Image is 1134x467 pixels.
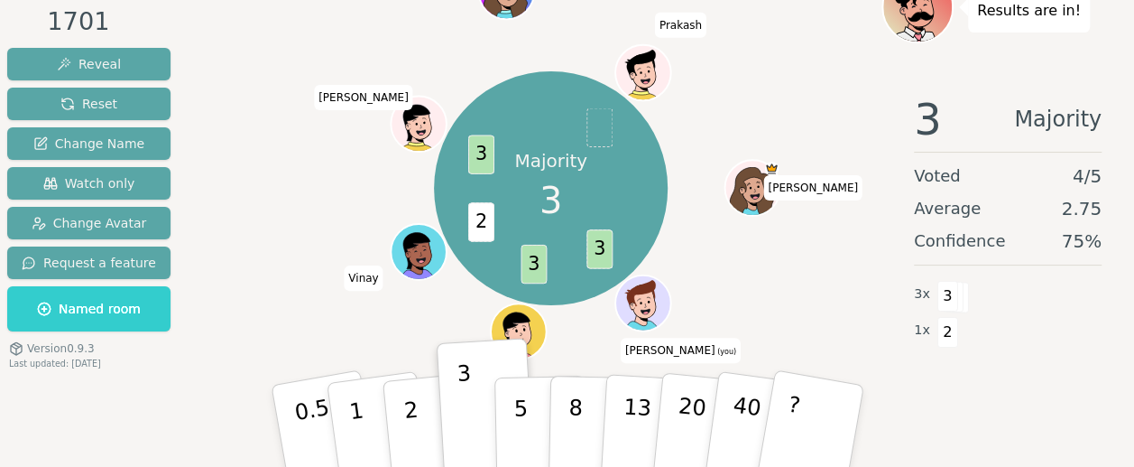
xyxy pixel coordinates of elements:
span: 3 [539,173,562,228]
button: Request a feature [7,247,171,279]
span: Click to change your name [763,175,862,201]
button: Click to change your avatar [616,277,668,330]
span: 2 [468,202,494,241]
button: Named room [7,286,171,332]
p: Majority [514,148,587,173]
span: Majority [1014,98,1102,141]
button: Change Avatar [7,207,171,239]
span: Request a feature [22,254,156,272]
span: 3 [468,135,494,173]
button: Reveal [7,48,171,80]
span: Reveal [57,55,121,73]
span: 3 x [914,285,930,304]
div: 1701 [47,4,137,41]
span: Change Name [33,135,144,153]
span: Average [914,196,981,221]
span: Staci is the host [764,163,778,176]
span: Reset [60,95,117,113]
span: 3 [937,281,958,312]
span: 4 / 5 [1073,163,1102,189]
span: Version 0.9.3 [27,341,95,356]
span: 3 [521,245,547,284]
button: Reset [7,88,171,120]
span: 1 x [914,321,930,341]
span: Watch only [43,174,135,192]
span: Click to change your name [655,13,706,38]
span: 3 [586,229,613,268]
span: Change Avatar [32,214,147,232]
span: 75 % [1062,229,1102,254]
span: Voted [914,163,961,189]
button: Watch only [7,167,171,200]
button: Version0.9.3 [9,341,95,356]
span: Last updated: [DATE] [9,359,101,369]
span: 2.75 [1061,196,1102,221]
span: 2 [937,317,958,348]
span: (you) [715,349,736,357]
span: Confidence [914,229,1005,254]
span: 3 [914,98,942,141]
p: 3 [456,360,475,459]
span: Click to change your name [344,266,383,291]
span: Click to change your name [621,339,741,364]
button: Change Name [7,127,171,160]
span: Click to change your name [314,85,413,110]
span: Named room [37,300,141,318]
